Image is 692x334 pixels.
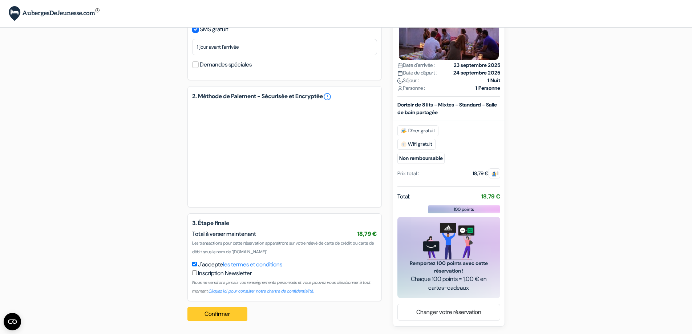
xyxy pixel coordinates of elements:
[454,206,474,213] span: 100 points
[200,60,252,70] label: Demandes spéciales
[397,153,445,164] small: Non remboursable
[397,86,403,91] img: user_icon.svg
[406,275,491,292] span: Chaque 100 points = 1,00 € en cartes-cadeaux
[397,71,403,76] img: calendar.svg
[397,139,436,150] span: Wifi gratuit
[192,230,256,238] span: Total à verser maintenant
[192,220,377,226] h5: 3. Étape finale
[397,125,438,136] span: Dîner gratuit
[397,192,410,201] span: Total:
[199,111,370,194] iframe: Cadre de saisie sécurisé pour le paiement
[397,77,419,84] span: Séjour :
[473,170,500,177] div: 18,79 €
[397,63,403,68] img: calendar.svg
[454,61,500,69] strong: 23 septembre 2025
[481,193,500,200] strong: 18,79 €
[323,92,332,101] a: error_outline
[192,240,374,255] span: Les transactions pour cette réservation apparaîtront sur votre relevé de carte de crédit ou carte...
[406,259,491,275] span: Remportez 100 points avec cette réservation !
[397,170,419,177] div: Prix total :
[223,261,282,268] a: les termes et conditions
[401,141,406,147] img: free_wifi.svg
[198,269,252,278] label: Inscription Newsletter
[192,279,371,294] small: Nous ne vendrons jamais vos renseignements personnels et vous pouvez vous désabonner à tout moment.
[187,307,248,321] button: Confirmer
[397,69,437,77] span: Date de départ :
[200,24,228,35] label: SMS gratuit
[487,77,500,84] strong: 1 Nuit
[401,128,407,134] img: free_breakfast.svg
[489,168,500,178] span: 1
[9,6,100,21] img: AubergesDeJeunesse.com
[423,223,474,259] img: gift_card_hero_new.png
[4,313,21,330] button: Ouvrir le widget CMP
[491,171,497,177] img: guest.svg
[476,84,500,92] strong: 1 Personne
[192,92,377,101] h5: 2. Méthode de Paiement - Sécurisée et Encryptée
[398,305,500,319] a: Changer votre réservation
[397,78,403,84] img: moon.svg
[357,230,377,238] span: 18,79 €
[209,288,314,294] a: Cliquez ici pour consulter notre chartre de confidentialité.
[397,61,435,69] span: Date d'arrivée :
[453,69,500,77] strong: 24 septembre 2025
[397,84,425,92] span: Personne :
[198,260,282,269] label: J'accepte
[397,101,497,116] b: Dortoir de 8 lits - Mixtes - Standard - Salle de bain partagée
